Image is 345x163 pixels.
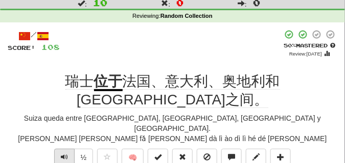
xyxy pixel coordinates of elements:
strong: Random Collection [160,13,213,19]
span: 108 [41,43,60,51]
div: / [8,30,60,42]
span: Score: [8,44,35,51]
span: 瑞士 [65,73,94,90]
div: [PERSON_NAME] [PERSON_NAME] fǎ [PERSON_NAME] dà lì ào dì lì hé dé [PERSON_NAME] [8,133,337,144]
div: Mastered [282,42,337,49]
small: Review: [DATE] [289,51,322,57]
span: 法国、意大利、奥地利和[GEOGRAPHIC_DATA]之间。 [77,73,280,108]
div: Suiza queda entre [GEOGRAPHIC_DATA], [GEOGRAPHIC_DATA], [GEOGRAPHIC_DATA] y [GEOGRAPHIC_DATA]. [8,113,337,133]
span: 50 % [284,42,296,48]
u: 位于 [94,73,123,91]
